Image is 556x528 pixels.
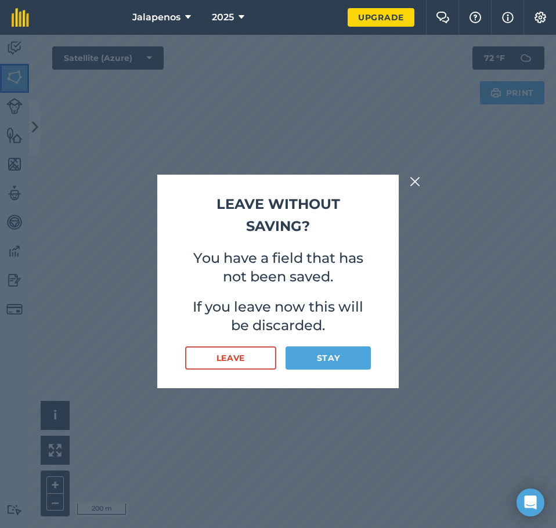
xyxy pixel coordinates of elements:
[185,249,371,286] p: You have a field that has not been saved.
[185,193,371,238] h2: Leave without saving?
[533,12,547,23] img: A cog icon
[468,12,482,23] img: A question mark icon
[185,298,371,335] p: If you leave now this will be discarded.
[185,346,276,370] button: Leave
[132,10,180,24] span: Jalapenos
[212,10,234,24] span: 2025
[517,489,544,516] div: Open Intercom Messenger
[502,10,514,24] img: svg+xml;base64,PHN2ZyB4bWxucz0iaHR0cDovL3d3dy53My5vcmcvMjAwMC9zdmciIHdpZHRoPSIxNyIgaGVpZ2h0PSIxNy...
[286,346,371,370] button: Stay
[348,8,414,27] a: Upgrade
[410,175,420,189] img: svg+xml;base64,PHN2ZyB4bWxucz0iaHR0cDovL3d3dy53My5vcmcvMjAwMC9zdmciIHdpZHRoPSIyMiIgaGVpZ2h0PSIzMC...
[12,8,29,27] img: fieldmargin Logo
[436,12,450,23] img: Two speech bubbles overlapping with the left bubble in the forefront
